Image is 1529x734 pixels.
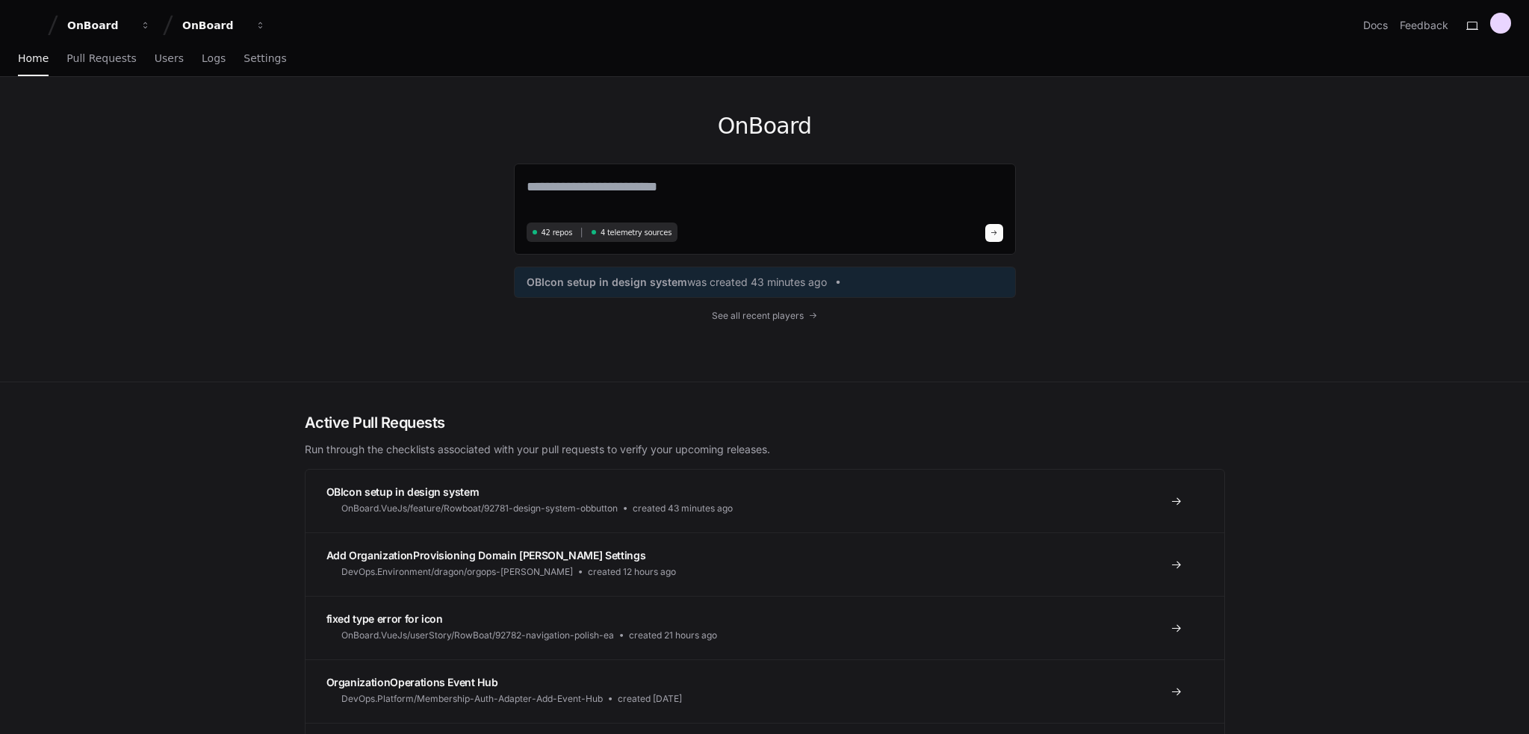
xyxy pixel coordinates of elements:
button: OnBoard [61,12,157,39]
span: OrganizationOperations Event Hub [326,676,498,688]
span: created 12 hours ago [588,566,676,578]
span: Settings [244,54,286,63]
p: Run through the checklists associated with your pull requests to verify your upcoming releases. [305,442,1225,457]
span: 4 telemetry sources [601,227,672,238]
span: Home [18,54,49,63]
span: OBIcon setup in design system [527,275,687,290]
a: Logs [202,42,226,76]
a: Home [18,42,49,76]
button: OnBoard [176,12,272,39]
a: OBIcon setup in design systemOnBoard.VueJs/feature/Rowboat/92781-design-system-obbuttoncreated 43... [306,470,1224,532]
span: DevOps.Platform/Membership-Auth-Adapter-Add-Event-Hub [341,693,603,705]
span: DevOps.Environment/dragon/orgops-[PERSON_NAME] [341,566,573,578]
a: Users [155,42,184,76]
span: created 21 hours ago [629,629,717,641]
span: OBIcon setup in design system [326,485,480,498]
button: Feedback [1400,18,1448,33]
span: Users [155,54,184,63]
a: Settings [244,42,286,76]
span: Pull Requests [66,54,136,63]
span: created 43 minutes ago [633,503,733,514]
div: OnBoard [182,18,246,33]
span: OnBoard.VueJs/feature/Rowboat/92781-design-system-obbutton [341,503,618,514]
span: Logs [202,54,226,63]
a: Pull Requests [66,42,136,76]
span: See all recent players [712,310,804,322]
a: OrganizationOperations Event HubDevOps.Platform/Membership-Auth-Adapter-Add-Event-Hubcreated [DATE] [306,659,1224,723]
h2: Active Pull Requests [305,412,1225,433]
a: OBIcon setup in design systemwas created 43 minutes ago [527,275,1003,290]
span: was created 43 minutes ago [687,275,827,290]
a: fixed type error for iconOnBoard.VueJs/userStory/RowBoat/92782-navigation-polish-eacreated 21 hou... [306,596,1224,659]
span: fixed type error for icon [326,612,443,625]
span: OnBoard.VueJs/userStory/RowBoat/92782-navigation-polish-ea [341,629,614,641]
h1: OnBoard [514,113,1016,140]
a: Add OrganizationProvisioning Domain [PERSON_NAME] SettingsDevOps.Environment/dragon/orgops-[PERSO... [306,532,1224,596]
a: Docs [1363,18,1388,33]
div: OnBoard [67,18,131,33]
span: Add OrganizationProvisioning Domain [PERSON_NAME] Settings [326,549,646,562]
span: 42 repos [542,227,573,238]
span: created [DATE] [618,693,682,705]
a: See all recent players [514,310,1016,322]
